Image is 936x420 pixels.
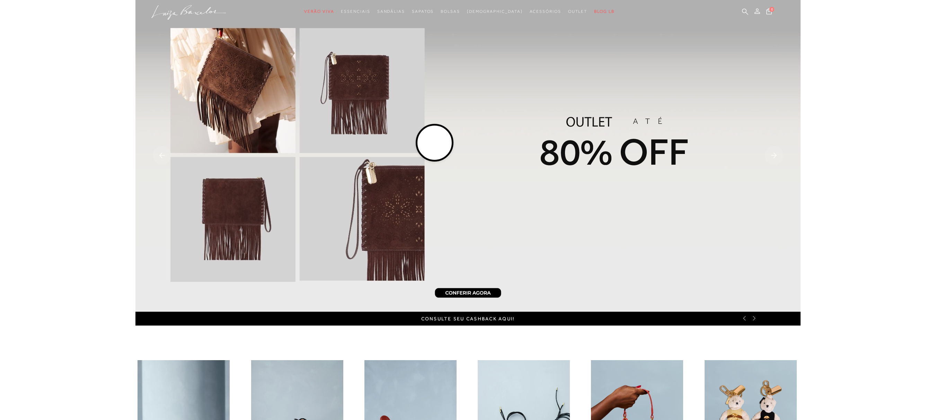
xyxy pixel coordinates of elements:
[530,5,561,18] a: categoryNavScreenReaderText
[594,5,614,18] a: BLOG LB
[764,8,774,17] button: 0
[421,316,515,321] a: Consulte seu cashback aqui!
[530,9,561,14] span: Acessórios
[377,5,405,18] a: categoryNavScreenReaderText
[467,5,523,18] a: noSubCategoriesText
[341,9,370,14] span: Essenciais
[304,9,334,14] span: Verão Viva
[467,9,523,14] span: [DEMOGRAPHIC_DATA]
[769,7,774,12] span: 0
[568,5,588,18] a: categoryNavScreenReaderText
[441,9,460,14] span: Bolsas
[377,9,405,14] span: Sandálias
[412,5,434,18] a: categoryNavScreenReaderText
[568,9,588,14] span: Outlet
[441,5,460,18] a: categoryNavScreenReaderText
[341,5,370,18] a: categoryNavScreenReaderText
[594,9,614,14] span: BLOG LB
[304,5,334,18] a: categoryNavScreenReaderText
[412,9,434,14] span: Sapatos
